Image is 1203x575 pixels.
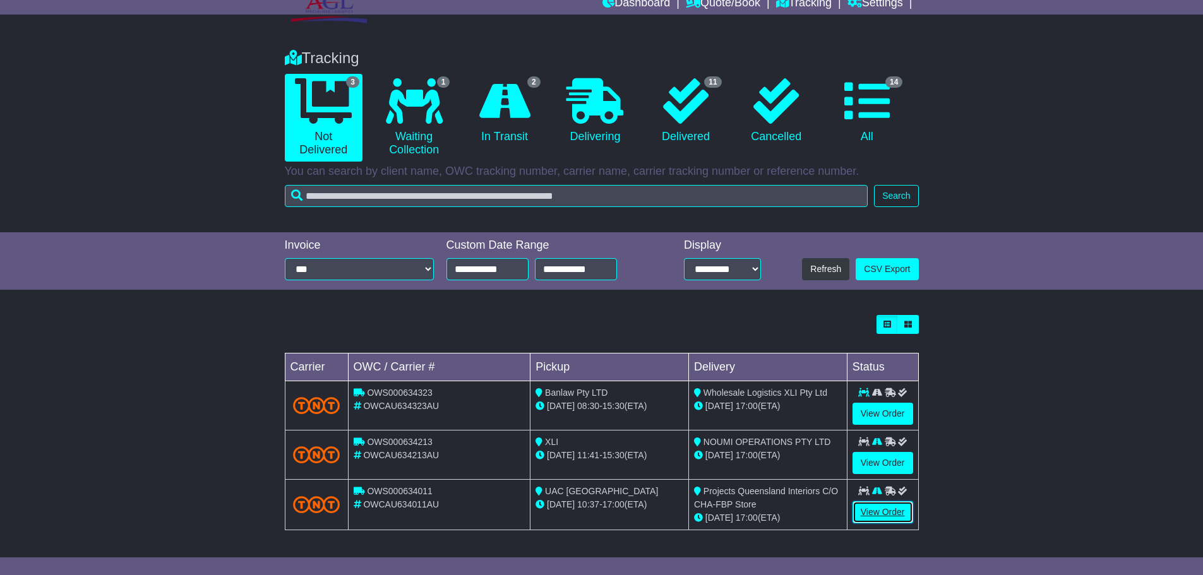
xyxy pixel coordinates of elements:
[694,511,842,525] div: (ETA)
[293,496,340,513] img: TNT_Domestic.png
[704,76,721,88] span: 11
[367,486,433,496] span: OWS000634011
[285,74,362,162] a: 3 Not Delivered
[527,76,541,88] span: 2
[703,437,830,447] span: NOUMI OPERATIONS PTY LTD
[437,76,450,88] span: 1
[853,452,913,474] a: View Order
[694,400,842,413] div: (ETA)
[847,353,918,381] td: Status
[577,499,599,509] span: 10:37
[802,258,849,280] button: Refresh
[705,401,733,411] span: [DATE]
[828,74,906,148] a: 14 All
[293,446,340,463] img: TNT_Domestic.png
[684,239,761,252] div: Display
[545,486,658,496] span: UAC [GEOGRAPHIC_DATA]
[285,353,348,381] td: Carrier
[545,437,558,447] span: XLI
[363,450,439,460] span: OWCAU634213AU
[556,74,634,148] a: Delivering
[446,239,649,252] div: Custom Date Range
[577,401,599,411] span: 08:30
[536,400,683,413] div: - (ETA)
[348,353,530,381] td: OWC / Carrier #
[547,401,575,411] span: [DATE]
[694,449,842,462] div: (ETA)
[738,74,815,148] a: Cancelled
[705,513,733,523] span: [DATE]
[853,403,913,425] a: View Order
[530,353,689,381] td: Pickup
[536,498,683,511] div: - (ETA)
[278,49,925,68] div: Tracking
[363,401,439,411] span: OWCAU634323AU
[602,499,625,509] span: 17:00
[285,165,919,179] p: You can search by client name, OWC tracking number, carrier name, carrier tracking number or refe...
[367,437,433,447] span: OWS000634213
[736,513,758,523] span: 17:00
[602,401,625,411] span: 15:30
[736,401,758,411] span: 17:00
[853,501,913,523] a: View Order
[688,353,847,381] td: Delivery
[536,449,683,462] div: - (ETA)
[346,76,359,88] span: 3
[885,76,902,88] span: 14
[703,388,827,398] span: Wholesale Logistics XLI Pty Ltd
[736,450,758,460] span: 17:00
[602,450,625,460] span: 15:30
[367,388,433,398] span: OWS000634323
[856,258,918,280] a: CSV Export
[694,486,838,509] span: Projects Queensland Interiors C/O CHA-FBP Store
[363,499,439,509] span: OWCAU634011AU
[647,74,724,148] a: 11 Delivered
[293,397,340,414] img: TNT_Domestic.png
[545,388,607,398] span: Banlaw Pty LTD
[375,74,453,162] a: 1 Waiting Collection
[577,450,599,460] span: 11:41
[547,499,575,509] span: [DATE]
[547,450,575,460] span: [DATE]
[874,185,918,207] button: Search
[705,450,733,460] span: [DATE]
[465,74,543,148] a: 2 In Transit
[285,239,434,252] div: Invoice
